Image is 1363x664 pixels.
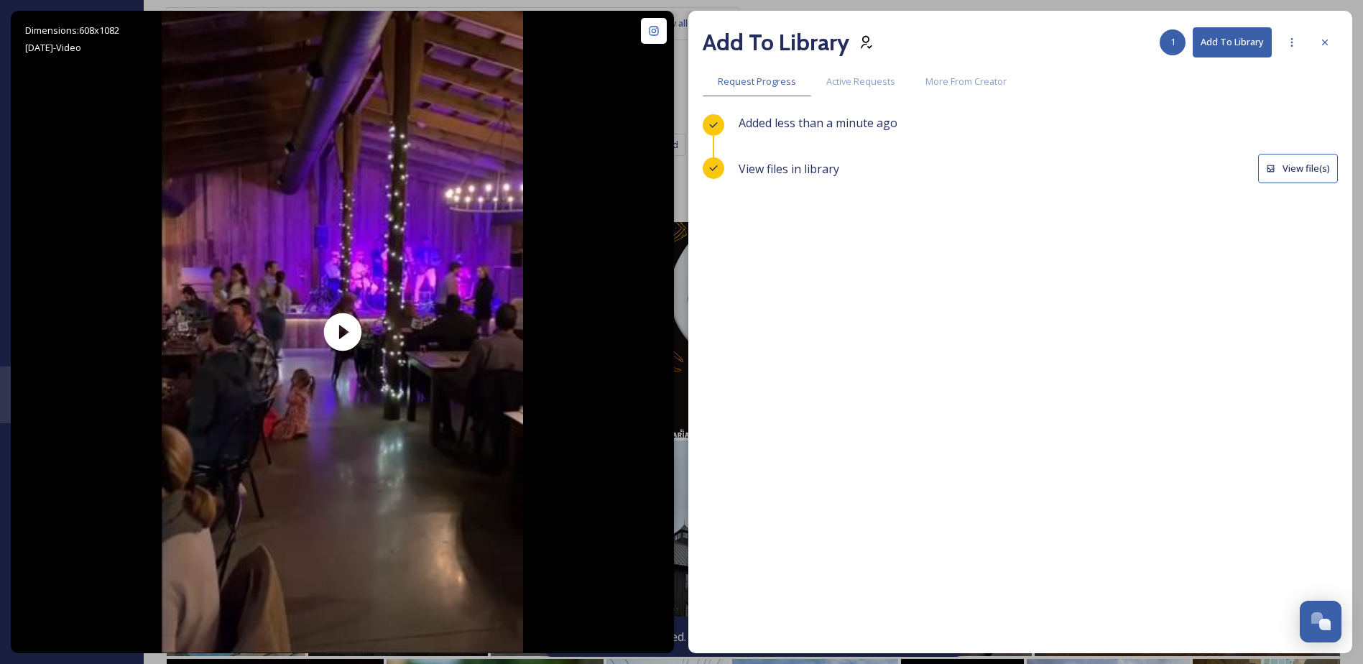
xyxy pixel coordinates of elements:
[718,75,796,88] span: Request Progress
[703,25,849,60] h2: Add To Library
[1193,27,1272,57] button: Add To Library
[739,115,897,131] span: Added less than a minute ago
[162,11,522,653] img: thumbnail
[25,41,81,54] span: [DATE] - Video
[739,160,839,177] span: View files in library
[1170,35,1175,49] span: 1
[826,75,895,88] span: Active Requests
[25,24,119,37] span: Dimensions: 608 x 1082
[1300,601,1341,642] button: Open Chat
[1258,154,1338,183] button: View file(s)
[925,75,1007,88] span: More From Creator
